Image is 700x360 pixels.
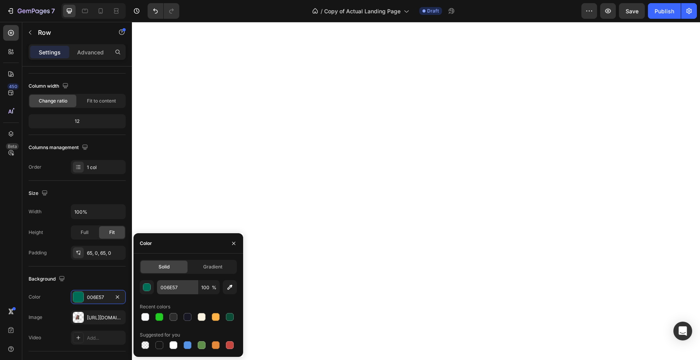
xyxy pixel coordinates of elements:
p: Row [38,28,105,37]
p: Settings [39,48,61,56]
span: Save [626,8,639,14]
div: 450 [7,83,19,90]
iframe: Design area [132,22,700,360]
div: Publish [655,7,674,15]
div: 1 col [87,164,124,171]
span: Fit to content [87,97,116,104]
div: 12 [30,116,124,127]
span: Solid [159,263,170,270]
span: Change ratio [39,97,67,104]
div: Color [140,240,152,247]
span: Draft [427,7,439,14]
div: [URL][DOMAIN_NAME] [87,314,124,321]
div: Beta [6,143,19,149]
div: Background [29,274,67,284]
input: Eg: FFFFFF [157,280,198,294]
div: Padding [29,249,47,256]
span: % [212,284,216,291]
div: 65, 0, 65, 0 [87,250,124,257]
p: 7 [51,6,55,16]
div: Height [29,229,43,236]
span: Full [81,229,88,236]
div: Width [29,208,41,215]
input: Auto [71,205,125,219]
div: Suggested for you [140,331,180,338]
div: Add... [87,335,124,342]
div: Undo/Redo [148,3,179,19]
div: Video [29,334,41,341]
div: Open Intercom Messenger [673,322,692,340]
div: Image [29,314,42,321]
button: 7 [3,3,58,19]
span: / [321,7,323,15]
p: Advanced [77,48,104,56]
div: Color [29,293,41,301]
span: Gradient [203,263,222,270]
div: Order [29,164,41,171]
div: Column width [29,81,70,92]
span: Copy of Actual Landing Page [324,7,401,15]
div: Recent colors [140,303,170,310]
div: Columns management [29,142,90,153]
div: 006E57 [87,294,110,301]
button: Save [619,3,645,19]
button: Publish [648,3,681,19]
div: Size [29,188,49,199]
span: Fit [109,229,115,236]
